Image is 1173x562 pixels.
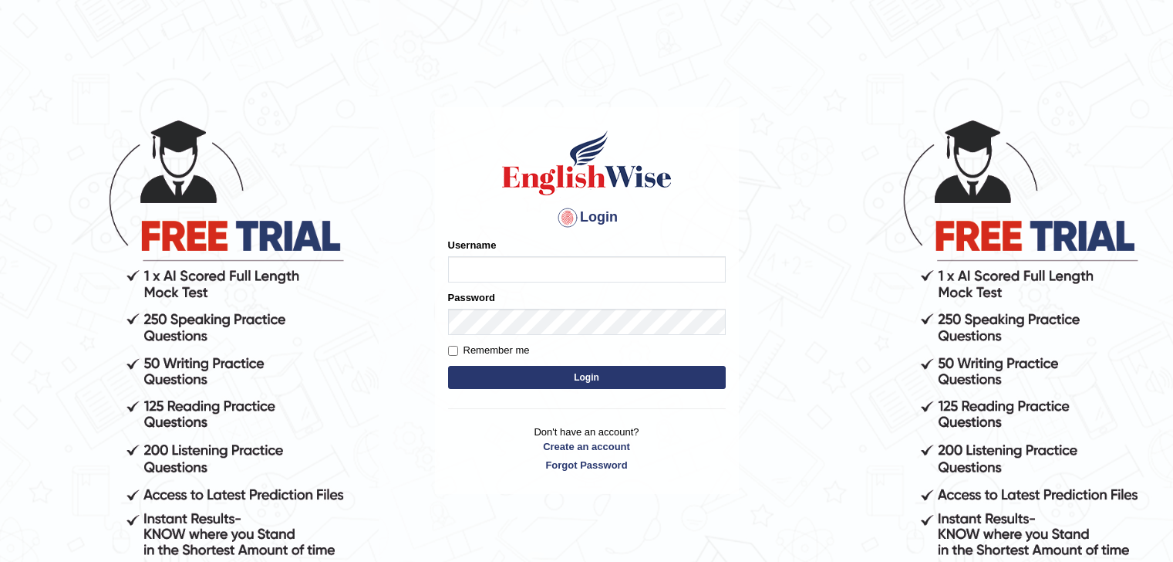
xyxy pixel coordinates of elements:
img: Logo of English Wise sign in for intelligent practice with AI [499,128,675,198]
label: Username [448,238,497,252]
h4: Login [448,205,726,230]
a: Forgot Password [448,458,726,472]
input: Remember me [448,346,458,356]
p: Don't have an account? [448,425,726,472]
button: Login [448,366,726,389]
label: Password [448,290,495,305]
a: Create an account [448,439,726,454]
label: Remember me [448,343,530,358]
